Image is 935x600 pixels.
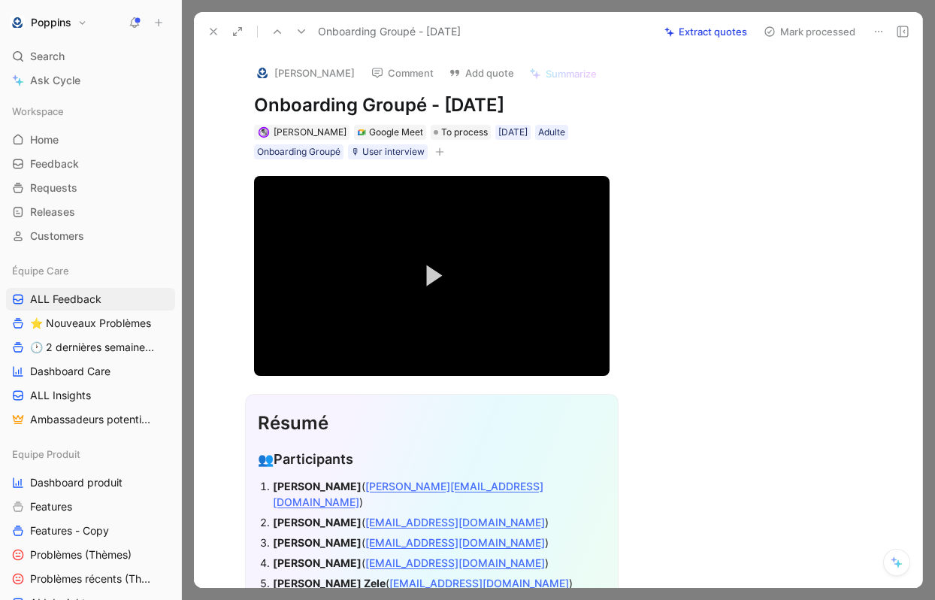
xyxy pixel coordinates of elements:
[30,388,91,403] span: ALL Insights
[6,360,175,383] a: Dashboard Care
[431,125,491,140] div: To process
[351,144,425,159] div: 🎙 User interview
[30,499,72,514] span: Features
[30,180,77,195] span: Requests
[6,443,175,465] div: Equipe Produit
[30,412,154,427] span: Ambassadeurs potentiels
[10,15,25,30] img: Poppins
[441,125,488,140] span: To process
[6,259,175,431] div: Équipe CareALL Feedback⭐ Nouveaux Problèmes🕐 2 dernières semaines - OccurencesDashboard CareALL I...
[365,536,545,549] a: [EMAIL_ADDRESS][DOMAIN_NAME]
[757,21,862,42] button: Mark processed
[273,514,606,530] div: ( )
[6,495,175,518] a: Features
[257,144,340,159] div: Onboarding Groupé
[6,45,175,68] div: Search
[273,480,362,492] strong: [PERSON_NAME]
[538,125,565,140] div: Adulte
[273,516,362,529] strong: [PERSON_NAME]
[30,547,132,562] span: Problèmes (Thèmes)
[12,447,80,462] span: Equipe Produit
[30,71,80,89] span: Ask Cycle
[273,536,362,549] strong: [PERSON_NAME]
[30,475,123,490] span: Dashboard produit
[273,478,606,510] div: ( )
[365,556,545,569] a: [EMAIL_ADDRESS][DOMAIN_NAME]
[6,384,175,407] a: ALL Insights
[6,288,175,311] a: ALL Feedback
[389,577,569,589] a: [EMAIL_ADDRESS][DOMAIN_NAME]
[6,225,175,247] a: Customers
[258,452,274,467] span: 👥
[273,556,362,569] strong: [PERSON_NAME]
[259,128,268,136] img: avatar
[12,263,69,278] span: Équipe Care
[6,201,175,223] a: Releases
[273,577,386,589] strong: [PERSON_NAME] Zele
[30,364,110,379] span: Dashboard Care
[30,292,101,307] span: ALL Feedback
[522,63,604,84] button: Summarize
[30,340,159,355] span: 🕐 2 dernières semaines - Occurences
[30,156,79,171] span: Feedback
[273,480,543,508] a: [PERSON_NAME][EMAIL_ADDRESS][DOMAIN_NAME]
[6,129,175,151] a: Home
[30,316,151,331] span: ⭐ Nouveaux Problèmes
[258,449,606,470] div: Participants
[30,523,109,538] span: Features - Copy
[6,336,175,359] a: 🕐 2 dernières semaines - Occurences
[6,544,175,566] a: Problèmes (Thèmes)
[498,125,528,140] div: [DATE]
[248,62,362,84] button: logo[PERSON_NAME]
[273,575,606,591] div: ( )
[30,47,65,65] span: Search
[6,520,175,542] a: Features - Copy
[273,535,606,550] div: ( )
[442,62,521,83] button: Add quote
[369,125,423,140] div: Google Meet
[30,571,156,586] span: Problèmes récents (Thèmes)
[6,312,175,335] a: ⭐ Nouveaux Problèmes
[255,65,270,80] img: logo
[30,132,59,147] span: Home
[6,69,175,92] a: Ask Cycle
[365,516,545,529] a: [EMAIL_ADDRESS][DOMAIN_NAME]
[254,176,610,376] div: Video Player
[30,205,75,220] span: Releases
[6,12,91,33] button: PoppinsPoppins
[12,104,64,119] span: Workspace
[6,100,175,123] div: Workspace
[30,229,84,244] span: Customers
[318,23,461,41] span: Onboarding Groupé - [DATE]
[6,568,175,590] a: Problèmes récents (Thèmes)
[6,471,175,494] a: Dashboard produit
[546,67,597,80] span: Summarize
[6,259,175,282] div: Équipe Care
[405,250,458,303] button: Play Video
[31,16,71,29] h1: Poppins
[273,555,606,571] div: ( )
[365,62,440,83] button: Comment
[254,93,610,117] h1: Onboarding Groupé - [DATE]
[6,408,175,431] a: Ambassadeurs potentiels
[658,21,754,42] button: Extract quotes
[6,153,175,175] a: Feedback
[6,177,175,199] a: Requests
[258,410,606,437] div: Résumé
[274,126,346,138] span: [PERSON_NAME]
